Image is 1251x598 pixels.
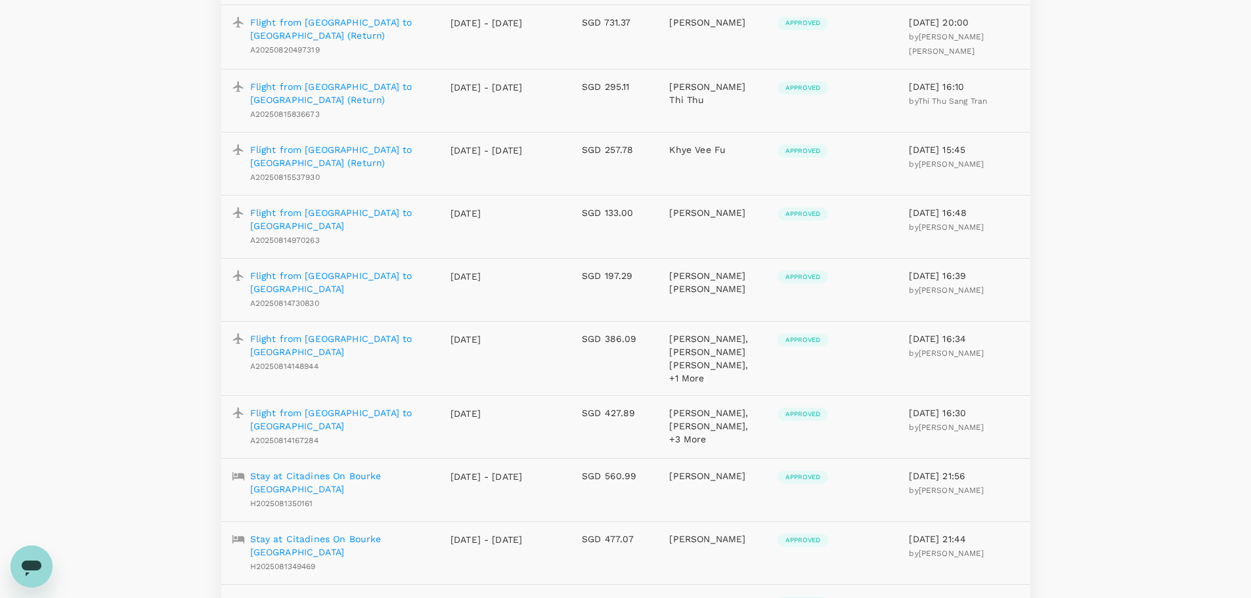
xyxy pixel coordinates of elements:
p: [DATE] - [DATE] [450,81,523,94]
span: Approved [778,83,828,93]
span: by [909,223,984,232]
p: [DATE] - [DATE] [450,533,523,546]
p: [DATE] 16:10 [909,80,1019,93]
span: A20250815537930 [250,173,320,182]
p: [DATE] [450,407,523,420]
span: by [909,349,984,358]
span: by [909,423,984,432]
p: [DATE] - [DATE] [450,16,523,30]
p: [DATE] - [DATE] [450,470,523,483]
a: Flight from [GEOGRAPHIC_DATA] to [GEOGRAPHIC_DATA] (Return) [250,80,430,106]
p: [DATE] 21:56 [909,469,1019,482]
p: SGD 257.78 [582,143,648,156]
p: SGD 427.89 [582,406,648,419]
p: [PERSON_NAME], [PERSON_NAME], +3 More [669,406,756,446]
span: by [909,32,984,56]
span: Approved [778,410,828,419]
a: Flight from [GEOGRAPHIC_DATA] to [GEOGRAPHIC_DATA] (Return) [250,143,430,169]
p: [DATE] 21:44 [909,532,1019,545]
span: [PERSON_NAME] [919,349,984,358]
p: Khye Vee Fu [669,143,756,156]
span: H2025081350161 [250,499,313,508]
p: [DATE] [450,270,523,283]
span: A20250820497319 [250,45,320,54]
span: [PERSON_NAME] [919,486,984,495]
p: [PERSON_NAME] [669,206,756,219]
p: [PERSON_NAME] [669,532,756,545]
p: [DATE] [450,333,523,346]
span: [PERSON_NAME] [919,423,984,432]
iframe: Button to launch messaging window [11,545,53,587]
span: by [909,160,984,169]
p: [PERSON_NAME] [669,469,756,482]
a: Flight from [GEOGRAPHIC_DATA] to [GEOGRAPHIC_DATA] [250,406,430,433]
span: Approved [778,18,828,28]
span: Thi Thu Sang Tran [918,96,988,106]
span: by [909,549,984,558]
span: H2025081349469 [250,562,316,571]
span: by [909,286,984,295]
span: A20250814167284 [250,436,318,445]
span: by [909,96,987,106]
span: A20250814730830 [250,299,319,308]
span: A20250815836673 [250,110,320,119]
span: Approved [778,536,828,545]
span: [PERSON_NAME] [919,160,984,169]
p: [DATE] 16:34 [909,332,1019,345]
p: SGD 386.09 [582,332,648,345]
p: [DATE] 16:39 [909,269,1019,282]
p: SGD 560.99 [582,469,648,482]
span: [PERSON_NAME] [PERSON_NAME] [909,32,984,56]
span: A20250814970263 [250,236,320,245]
span: Approved [778,335,828,345]
p: [PERSON_NAME], [PERSON_NAME] [PERSON_NAME], +1 More [669,332,756,385]
p: SGD 295.11 [582,80,648,93]
p: [PERSON_NAME] Thi Thu [669,80,756,106]
a: Flight from [GEOGRAPHIC_DATA] to [GEOGRAPHIC_DATA] [250,269,430,295]
span: A20250814148944 [250,362,318,371]
span: by [909,486,984,495]
span: [PERSON_NAME] [919,549,984,558]
p: [DATE] 16:30 [909,406,1019,419]
p: [DATE] 20:00 [909,16,1019,29]
p: [DATE] [450,207,523,220]
p: [PERSON_NAME] [669,16,756,29]
span: Approved [778,473,828,482]
a: Flight from [GEOGRAPHIC_DATA] to [GEOGRAPHIC_DATA] [250,332,430,358]
p: [PERSON_NAME] [PERSON_NAME] [669,269,756,295]
span: Approved [778,146,828,156]
span: [PERSON_NAME] [919,223,984,232]
a: Flight from [GEOGRAPHIC_DATA] to [GEOGRAPHIC_DATA] (Return) [250,16,430,42]
a: Flight from [GEOGRAPHIC_DATA] to [GEOGRAPHIC_DATA] [250,206,430,232]
span: [PERSON_NAME] [919,286,984,295]
p: SGD 477.07 [582,532,648,545]
p: [DATE] 16:48 [909,206,1019,219]
p: SGD 197.29 [582,269,648,282]
span: Approved [778,272,828,282]
p: SGD 133.00 [582,206,648,219]
p: [DATE] - [DATE] [450,144,523,157]
p: SGD 731.37 [582,16,648,29]
span: Approved [778,209,828,219]
p: [DATE] 15:45 [909,143,1019,156]
a: Stay at Citadines On Bourke [GEOGRAPHIC_DATA] [250,532,430,559]
a: Stay at Citadines On Bourke [GEOGRAPHIC_DATA] [250,469,430,496]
